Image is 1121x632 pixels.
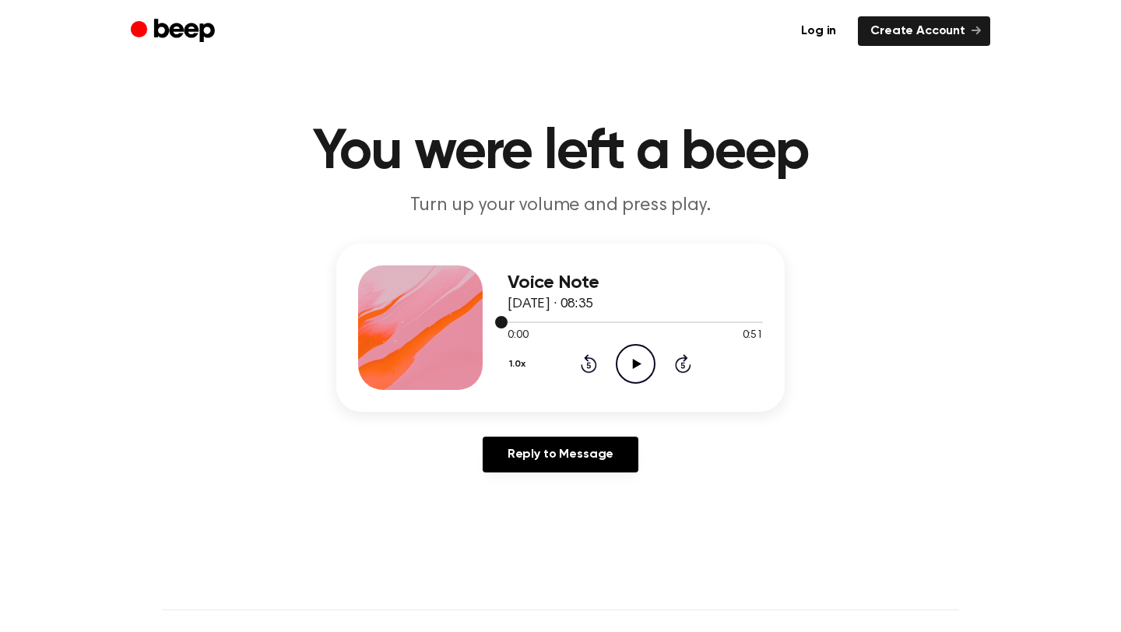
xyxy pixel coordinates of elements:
span: [DATE] · 08:35 [508,297,593,311]
h3: Voice Note [508,272,763,293]
span: 0:51 [743,328,763,344]
button: 1.0x [508,351,532,377]
h1: You were left a beep [162,125,959,181]
a: Beep [131,16,219,47]
span: 0:00 [508,328,528,344]
a: Log in [789,16,849,46]
a: Reply to Message [483,437,638,472]
p: Turn up your volume and press play. [262,193,859,219]
a: Create Account [858,16,990,46]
